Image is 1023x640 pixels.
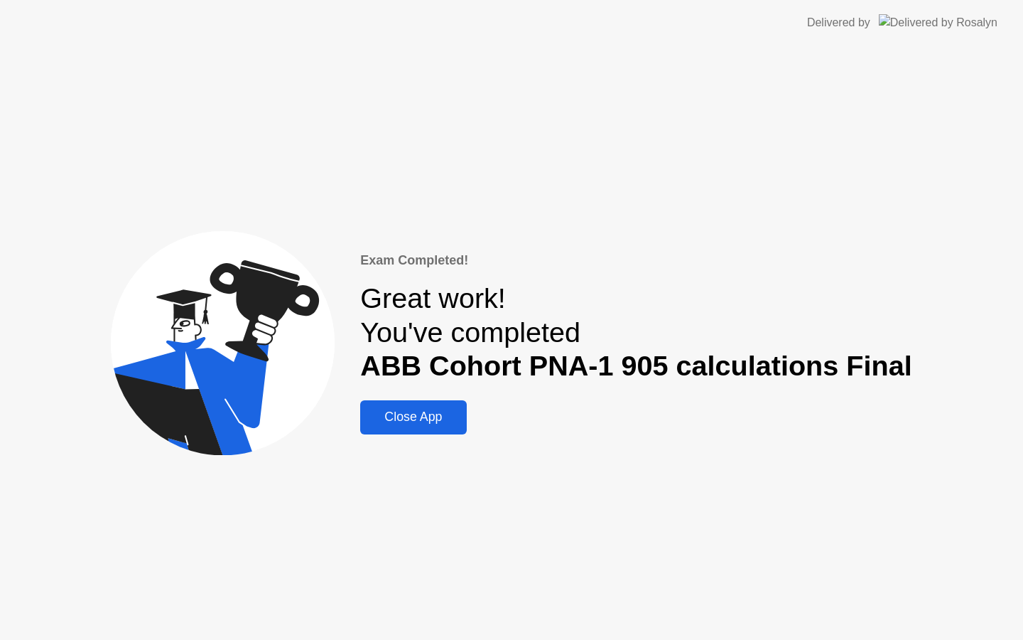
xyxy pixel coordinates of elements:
b: ABB Cohort PNA-1 905 calculations Final [360,350,911,381]
img: Delivered by Rosalyn [879,14,997,31]
div: Delivered by [807,14,870,31]
div: Exam Completed! [360,251,911,270]
button: Close App [360,400,466,434]
div: Great work! You've completed [360,282,911,383]
div: Close App [364,410,462,425]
